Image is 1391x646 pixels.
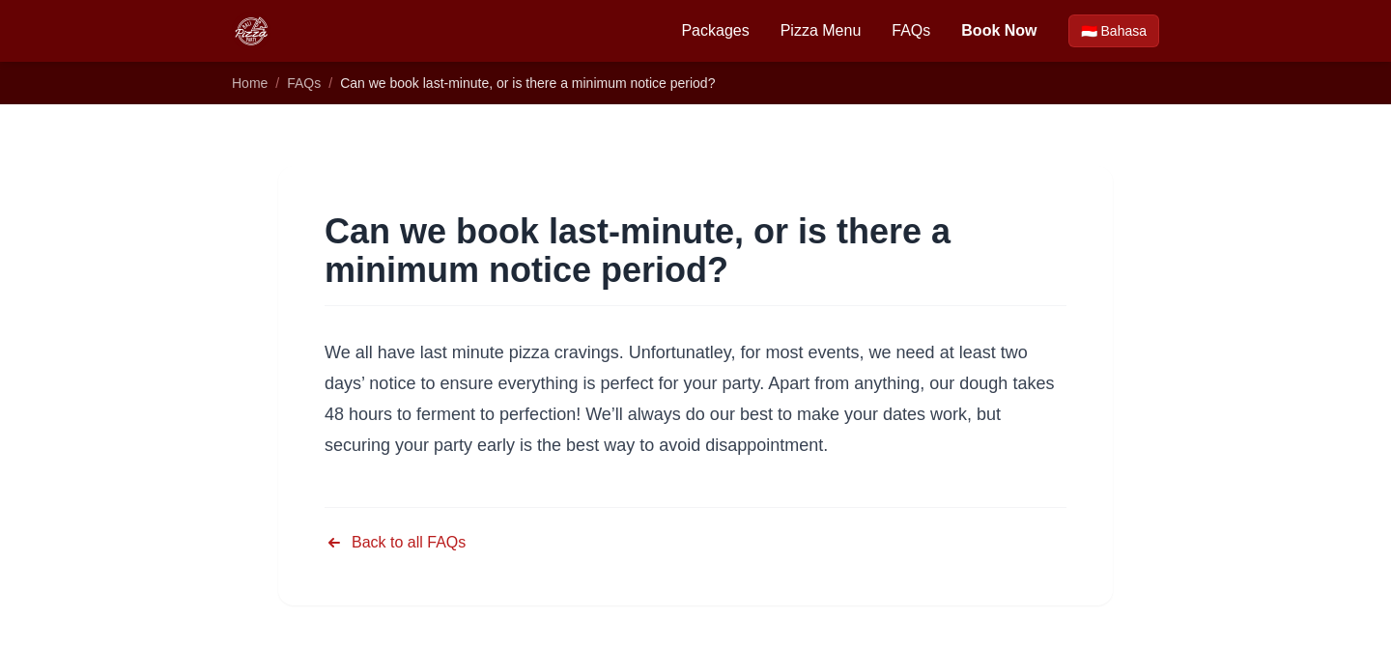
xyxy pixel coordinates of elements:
a: FAQs [287,75,321,91]
span: Bahasa [1101,21,1147,41]
li: / [328,73,332,93]
a: Pizza Menu [781,19,862,42]
p: We all have last minute pizza cravings. Unfortunatley, for most events, we need at least two days... [325,337,1066,461]
span: Can we book last-minute, or is there a minimum notice period? [340,75,715,91]
img: Bali Pizza Party Logo [232,12,270,50]
li: / [275,73,279,93]
a: FAQs [892,19,930,42]
a: Back to all FAQs [325,531,466,554]
h1: Can we book last-minute, or is there a minimum notice period? [325,212,1066,290]
a: Book Now [961,19,1036,42]
a: Beralih ke Bahasa Indonesia [1068,14,1159,47]
a: Home [232,75,268,91]
a: Packages [681,19,749,42]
